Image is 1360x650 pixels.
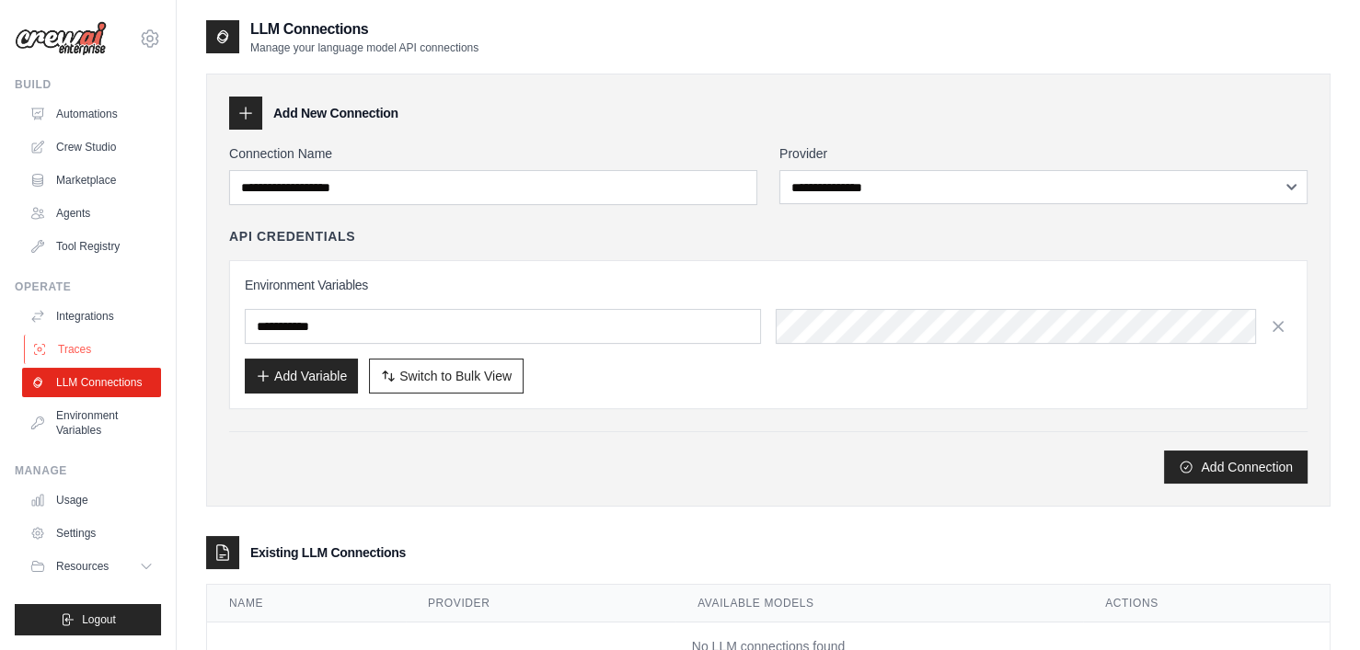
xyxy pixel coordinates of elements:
[369,359,524,393] button: Switch to Bulk View
[1164,450,1308,484] button: Add Connection
[22,232,161,261] a: Tool Registry
[273,104,398,122] h3: Add New Connection
[207,585,406,622] th: Name
[250,543,406,562] h3: Existing LLM Connections
[399,367,512,385] span: Switch to Bulk View
[15,279,161,294] div: Operate
[15,77,161,92] div: Build
[22,302,161,331] a: Integrations
[779,144,1308,163] label: Provider
[245,359,358,393] button: Add Variable
[406,585,675,622] th: Provider
[22,132,161,162] a: Crew Studio
[22,199,161,228] a: Agents
[22,99,161,129] a: Automations
[229,227,355,245] h4: API Credentials
[250,40,478,55] p: Manage your language model API connections
[1083,585,1330,622] th: Actions
[22,401,161,445] a: Environment Variables
[675,585,1083,622] th: Available Models
[250,18,478,40] h2: LLM Connections
[15,21,107,56] img: Logo
[22,519,161,548] a: Settings
[56,559,109,574] span: Resources
[22,552,161,581] button: Resources
[15,604,161,635] button: Logout
[22,485,161,515] a: Usage
[22,368,161,397] a: LLM Connections
[229,144,757,163] label: Connection Name
[82,612,116,627] span: Logout
[24,335,163,364] a: Traces
[245,276,1292,294] h3: Environment Variables
[15,463,161,478] div: Manage
[22,165,161,195] a: Marketplace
